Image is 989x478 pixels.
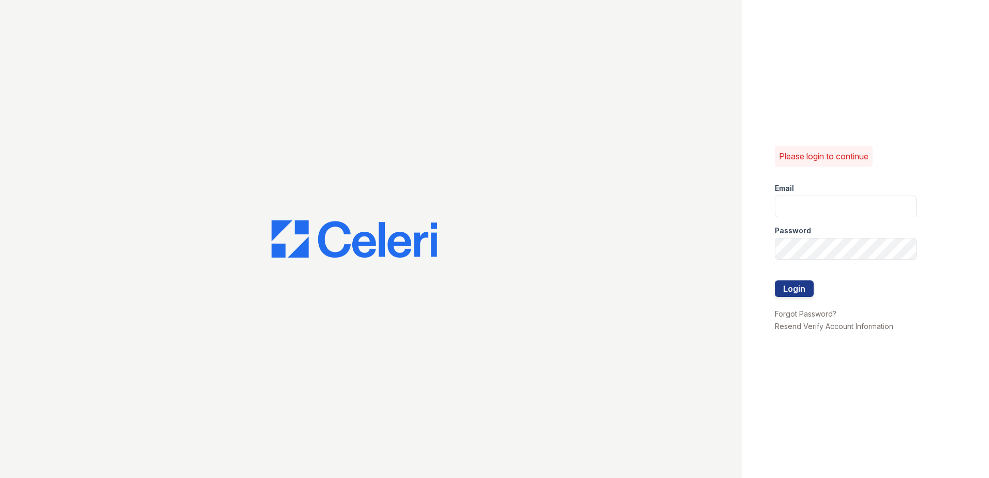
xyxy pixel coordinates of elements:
label: Password [775,226,811,236]
a: Resend Verify Account Information [775,322,893,331]
label: Email [775,183,794,193]
a: Forgot Password? [775,309,836,318]
button: Login [775,280,814,297]
p: Please login to continue [779,150,868,162]
img: CE_Logo_Blue-a8612792a0a2168367f1c8372b55b34899dd931a85d93a1a3d3e32e68fde9ad4.png [272,220,437,258]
